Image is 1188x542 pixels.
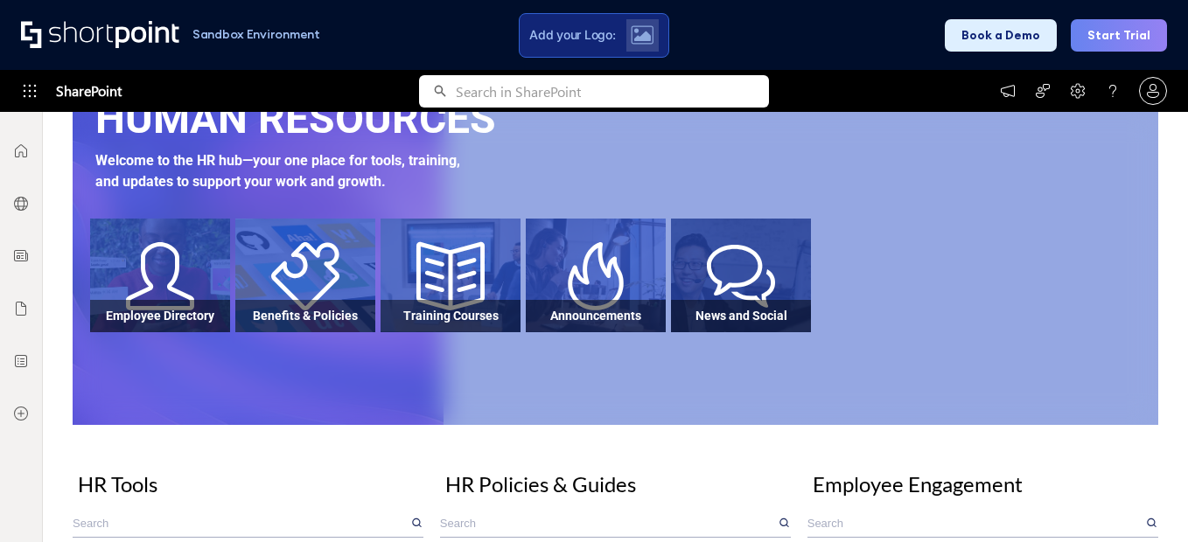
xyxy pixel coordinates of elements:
[1101,458,1188,542] iframe: Chat Widget
[945,19,1057,52] button: Book a Demo
[240,309,371,323] div: Benefits & Policies
[73,510,409,537] input: Search
[90,219,230,332] a: Employee Directory
[385,309,516,323] div: Training Courses
[95,94,496,143] span: HUMAN RESOURCES
[807,510,1143,537] input: Search
[95,152,460,169] span: Welcome to the HR hub—your one place for tools, training,
[381,219,521,332] a: Training Courses
[671,219,811,332] a: News and Social
[56,70,122,112] span: SharePoint
[526,219,666,332] a: Announcements
[94,309,226,323] div: Employee Directory
[78,471,157,497] span: HR Tools
[235,219,375,332] a: Benefits & Policies
[456,75,769,108] input: Search in SharePoint
[813,471,1023,497] span: Employee Engagement
[529,27,615,43] span: Add your Logo:
[1071,19,1167,52] button: Start Trial
[192,30,320,39] h1: Sandbox Environment
[631,25,653,45] img: Upload logo
[445,471,636,497] span: HR Policies & Guides
[530,309,661,323] div: Announcements
[95,173,386,190] span: and updates to support your work and growth.
[675,309,807,323] div: News and Social
[440,510,776,537] input: Search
